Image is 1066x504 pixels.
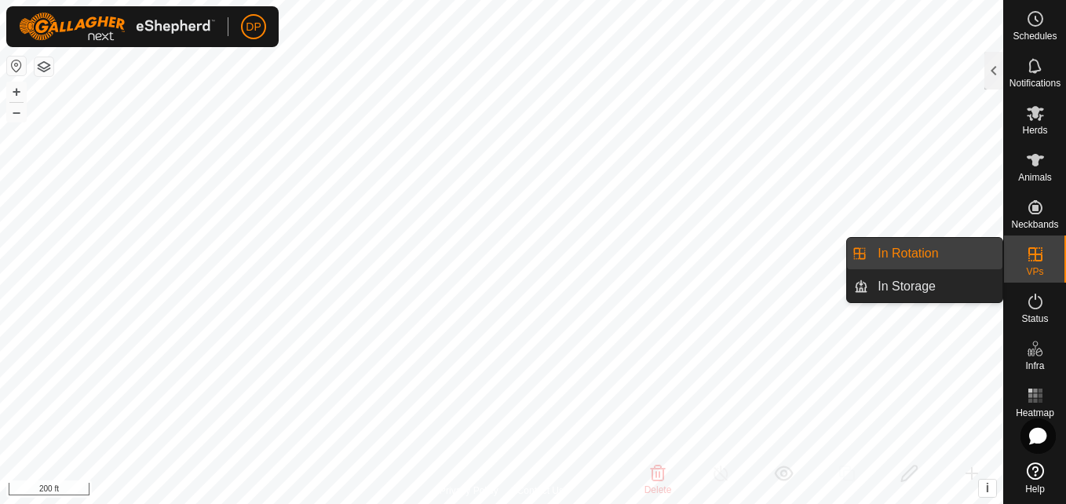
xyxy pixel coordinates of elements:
[1026,267,1043,276] span: VPs
[878,277,936,296] span: In Storage
[440,484,498,498] a: Privacy Policy
[1025,361,1044,371] span: Infra
[868,271,1002,302] a: In Storage
[7,103,26,122] button: –
[517,484,564,498] a: Contact Us
[7,57,26,75] button: Reset Map
[1009,79,1061,88] span: Notifications
[7,82,26,101] button: +
[246,19,261,35] span: DP
[868,238,1002,269] a: In Rotation
[986,481,989,495] span: i
[1013,31,1057,41] span: Schedules
[19,13,215,41] img: Gallagher Logo
[1021,314,1048,323] span: Status
[1016,408,1054,418] span: Heatmap
[847,271,1002,302] li: In Storage
[979,480,996,497] button: i
[35,57,53,76] button: Map Layers
[847,238,1002,269] li: In Rotation
[1004,456,1066,500] a: Help
[878,244,938,263] span: In Rotation
[1025,484,1045,494] span: Help
[1018,173,1052,182] span: Animals
[1022,126,1047,135] span: Herds
[1011,220,1058,229] span: Neckbands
